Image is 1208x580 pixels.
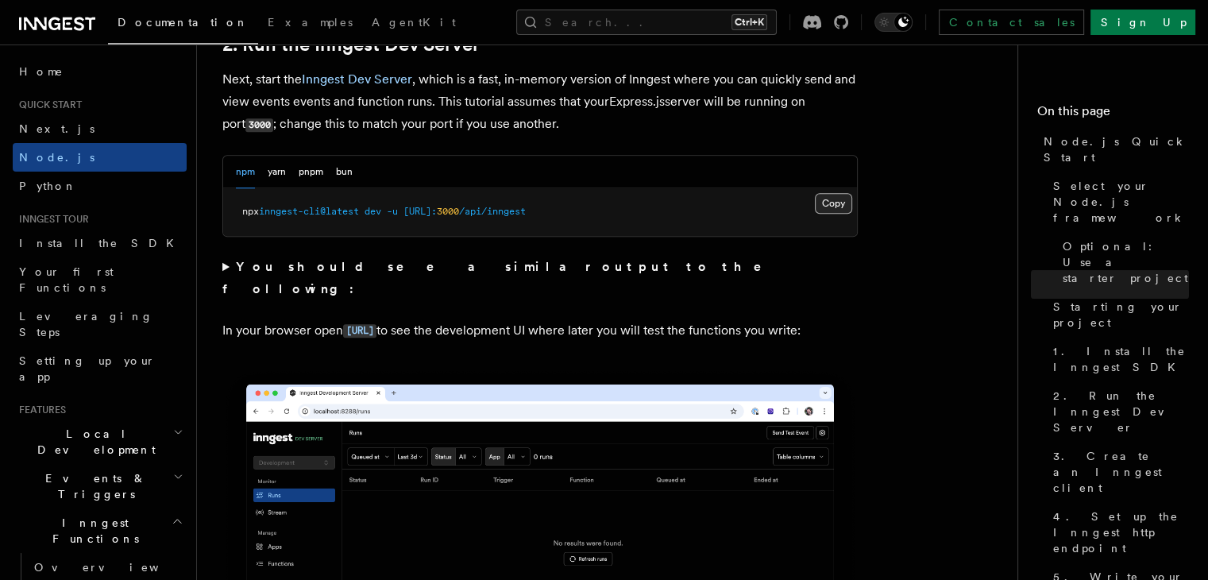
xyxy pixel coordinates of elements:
[19,354,156,383] span: Setting up your app
[516,10,777,35] button: Search...Ctrl+K
[13,426,173,458] span: Local Development
[1047,172,1189,232] a: Select your Node.js framework
[365,206,381,217] span: dev
[1053,343,1189,375] span: 1. Install the Inngest SDK
[222,68,858,136] p: Next, start the , which is a fast, in-memory version of Inngest where you can quickly send and vi...
[13,404,66,416] span: Features
[222,256,858,300] summary: You should see a similar output to the following:
[19,151,95,164] span: Node.js
[13,229,187,257] a: Install the SDK
[13,420,187,464] button: Local Development
[1063,238,1189,286] span: Optional: Use a starter project
[1053,299,1189,331] span: Starting your project
[13,172,187,200] a: Python
[1047,502,1189,563] a: 4. Set up the Inngest http endpoint
[245,118,273,132] code: 3000
[258,5,362,43] a: Examples
[387,206,398,217] span: -u
[13,515,172,547] span: Inngest Functions
[403,206,437,217] span: [URL]:
[108,5,258,44] a: Documentation
[19,265,114,294] span: Your first Functions
[13,257,187,302] a: Your first Functions
[19,180,77,192] span: Python
[372,16,456,29] span: AgentKit
[1047,337,1189,381] a: 1. Install the Inngest SDK
[13,213,89,226] span: Inngest tour
[19,237,183,249] span: Install the SDK
[118,16,249,29] span: Documentation
[19,64,64,79] span: Home
[459,206,526,217] span: /api/inngest
[939,10,1084,35] a: Contact sales
[1053,508,1189,556] span: 4. Set up the Inngest http endpoint
[815,193,852,214] button: Copy
[13,346,187,391] a: Setting up your app
[302,72,412,87] a: Inngest Dev Server
[13,302,187,346] a: Leveraging Steps
[236,156,255,188] button: npm
[437,206,459,217] span: 3000
[1047,442,1189,502] a: 3. Create an Inngest client
[1053,448,1189,496] span: 3. Create an Inngest client
[731,14,767,30] kbd: Ctrl+K
[874,13,913,32] button: Toggle dark mode
[1053,388,1189,435] span: 2. Run the Inngest Dev Server
[343,323,376,338] a: [URL]
[242,206,259,217] span: npx
[1037,102,1189,127] h4: On this page
[19,310,153,338] span: Leveraging Steps
[1053,178,1189,226] span: Select your Node.js framework
[1044,133,1189,165] span: Node.js Quick Start
[362,5,465,43] a: AgentKit
[299,156,323,188] button: pnpm
[34,561,198,574] span: Overview
[13,57,187,86] a: Home
[19,122,95,135] span: Next.js
[222,319,858,342] p: In your browser open to see the development UI where later you will test the functions you write:
[222,259,784,296] strong: You should see a similar output to the following:
[13,470,173,502] span: Events & Triggers
[1037,127,1189,172] a: Node.js Quick Start
[13,114,187,143] a: Next.js
[13,464,187,508] button: Events & Triggers
[268,156,286,188] button: yarn
[1056,232,1189,292] a: Optional: Use a starter project
[13,143,187,172] a: Node.js
[343,324,376,338] code: [URL]
[336,156,353,188] button: bun
[13,508,187,553] button: Inngest Functions
[1090,10,1195,35] a: Sign Up
[268,16,353,29] span: Examples
[1047,292,1189,337] a: Starting your project
[1047,381,1189,442] a: 2. Run the Inngest Dev Server
[259,206,359,217] span: inngest-cli@latest
[13,99,82,111] span: Quick start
